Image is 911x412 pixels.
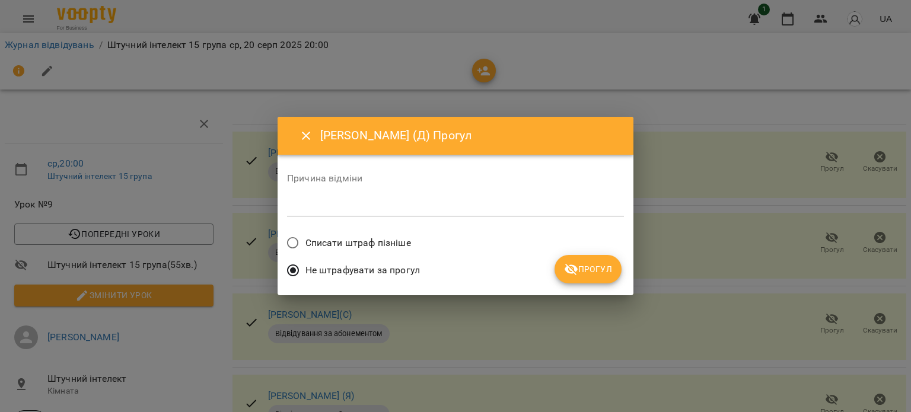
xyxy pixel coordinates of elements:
h6: [PERSON_NAME] (Д) Прогул [320,126,619,145]
button: Close [292,122,320,150]
span: Не штрафувати за прогул [305,263,420,277]
button: Прогул [555,255,622,283]
span: Прогул [564,262,612,276]
label: Причина відміни [287,174,624,183]
span: Списати штраф пізніше [305,236,411,250]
